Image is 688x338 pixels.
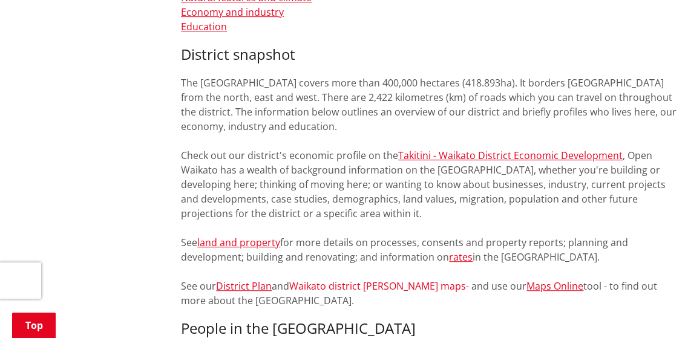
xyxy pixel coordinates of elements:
[181,5,284,19] a: Economy and industry
[449,250,473,264] a: rates
[181,46,679,63] h3: District snapshot
[216,279,272,293] a: District Plan
[289,279,466,293] a: Waikato district [PERSON_NAME] maps
[12,313,56,338] a: Top
[526,279,583,293] a: Maps Online
[197,236,280,249] a: land and property
[181,20,227,33] a: Education
[398,149,623,162] a: Takitini - Waikato District Economic Development
[632,287,676,331] iframe: Messenger Launcher
[181,76,679,308] p: The [GEOGRAPHIC_DATA] covers more than 400,000 hectares (418.893ha). It borders [GEOGRAPHIC_DATA]...
[181,320,679,337] h3: People in the [GEOGRAPHIC_DATA]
